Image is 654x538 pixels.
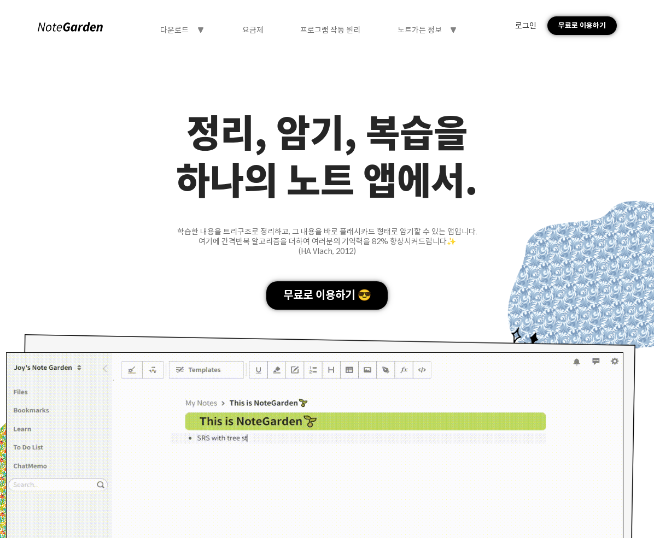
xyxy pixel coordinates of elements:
div: 노트가든 정보 [398,25,442,35]
div: 무료로 이용하기 😎 [266,281,387,310]
div: 로그인 [515,21,536,31]
div: 무료로 이용하기 [547,16,617,35]
div: 요금제 [242,25,264,35]
div: 다운로드 [160,25,189,35]
div: 프로그램 작동 원리 [300,25,360,35]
